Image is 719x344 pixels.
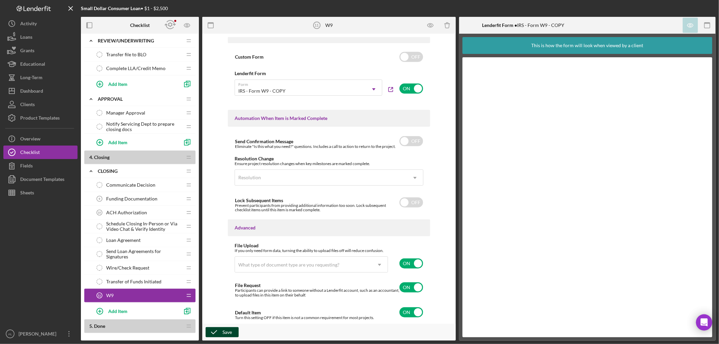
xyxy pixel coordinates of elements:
[235,282,261,288] label: File Request
[106,293,114,298] span: W9
[108,136,127,149] div: Add Item
[99,197,100,200] tspan: 9
[98,168,182,174] div: Closing
[106,66,166,71] span: Complete LLA/Credit Memo
[89,154,93,160] span: 4 .
[235,54,264,60] label: Custom Form
[106,121,182,132] span: Notify Servicing Dept to prepare closing docs
[235,203,399,213] div: Prevent participants from providing additional information too soon. Lock subsequent checklist it...
[469,64,707,331] iframe: Lenderfit form
[98,96,182,102] div: Approval
[235,315,374,320] div: Turn this setting OFF if this item is not a common requirement for most projects.
[130,23,150,28] b: Checklist
[482,23,564,28] div: IRS - Form W9 - COPY
[238,175,261,180] div: Resolution
[108,77,127,90] div: Add Item
[235,161,423,166] div: Ensure project resolution changes when key milestones are marked complete.
[238,88,286,94] div: IRS - Form W9 - COPY
[235,116,423,121] div: Automation When Item is Marked Complete
[235,225,423,230] div: Advanced
[235,156,423,161] div: Resolution Change
[106,110,145,116] span: Manager Approval
[106,221,182,232] span: Schedule Closing In-Person or Via Video Chat & Verify Identity
[108,305,127,317] div: Add Item
[91,304,179,318] button: Add Item
[106,279,161,284] span: Transfer of Funds Initiated
[314,23,319,27] tspan: 11
[482,22,517,28] b: Lenderfit Form •
[81,5,141,11] b: Small Dollar Consumer Loan
[89,323,93,329] span: 5 .
[235,144,396,149] div: Eliminate "Is this what you need?" questions. Includes a call to action to return to the project.
[235,70,266,76] b: Lenderfit Form
[222,327,232,337] div: Save
[206,327,239,337] button: Save
[5,5,182,28] div: Please complete the W9 form above. This is a standard form used by many organizations to record t...
[235,310,261,315] label: Default Item
[98,211,101,214] tspan: 10
[8,332,12,336] text: AL
[98,294,101,297] tspan: 11
[235,243,423,248] div: File Upload
[98,337,182,343] div: Post Closing
[5,5,182,28] body: Rich Text Area. Press ALT-0 for help.
[106,52,146,57] span: Transfer file to BLO
[106,265,149,271] span: Wire/Check Request
[81,6,168,11] div: • $1 - $2,500
[325,23,333,28] div: W9
[94,154,110,160] span: Closing
[94,323,105,329] span: Done
[3,327,78,341] button: AL[PERSON_NAME]
[696,314,712,331] div: Open Intercom Messenger
[91,77,179,91] button: Add Item
[235,197,283,203] label: Lock Subsequent Items
[17,327,61,342] div: [PERSON_NAME]
[235,138,293,144] label: Send Confirmation Message
[238,262,339,268] div: What type of document type are you requesting?
[98,38,182,43] div: Review/Underwriting
[235,248,388,253] div: If you only need form data, turning the ability to upload files off will reduce confusion.
[106,210,147,215] span: ACH Authorization
[91,135,179,149] button: Add Item
[106,238,141,243] span: Loan Agreement
[235,288,399,298] div: Participants can provide a link to someone without a Lenderfit account, such as an accountant, to...
[180,18,195,33] button: Preview as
